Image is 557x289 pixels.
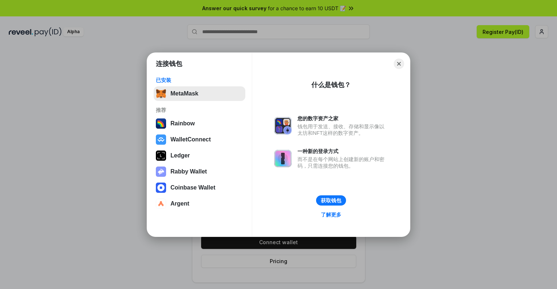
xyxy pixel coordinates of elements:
button: 获取钱包 [316,195,346,206]
button: Argent [154,196,245,211]
h1: 连接钱包 [156,59,182,68]
div: 已安装 [156,77,243,83]
div: 推荐 [156,107,243,113]
div: 了解更多 [321,211,341,218]
img: svg+xml,%3Csvg%20xmlns%3D%22http%3A%2F%2Fwww.w3.org%2F2000%2Fsvg%22%20fill%3D%22none%22%20viewBox... [274,150,292,167]
div: Argent [170,200,189,207]
div: Rabby Wallet [170,168,207,175]
a: 了解更多 [316,210,346,219]
img: svg+xml,%3Csvg%20width%3D%22120%22%20height%3D%22120%22%20viewBox%3D%220%200%20120%20120%22%20fil... [156,118,166,129]
button: Coinbase Wallet [154,180,245,195]
img: svg+xml,%3Csvg%20width%3D%2228%22%20height%3D%2228%22%20viewBox%3D%220%200%2028%2028%22%20fill%3D... [156,183,166,193]
img: svg+xml,%3Csvg%20xmlns%3D%22http%3A%2F%2Fwww.w3.org%2F2000%2Fsvg%22%20fill%3D%22none%22%20viewBox... [156,167,166,177]
img: svg+xml,%3Csvg%20width%3D%2228%22%20height%3D%2228%22%20viewBox%3D%220%200%2028%2028%22%20fill%3D... [156,134,166,145]
button: WalletConnect [154,132,245,147]
div: WalletConnect [170,136,211,143]
img: svg+xml,%3Csvg%20fill%3D%22none%22%20height%3D%2233%22%20viewBox%3D%220%200%2035%2033%22%20width%... [156,89,166,99]
button: Ledger [154,148,245,163]
button: Close [394,59,404,69]
img: svg+xml,%3Csvg%20width%3D%2228%22%20height%3D%2228%22%20viewBox%3D%220%200%2028%2028%22%20fill%3D... [156,199,166,209]
button: MetaMask [154,86,245,101]
div: 获取钱包 [321,197,341,204]
div: 钱包用于发送、接收、存储和显示像以太坊和NFT这样的数字资产。 [297,123,388,136]
div: Rainbow [170,120,195,127]
div: 什么是钱包？ [311,81,351,89]
img: svg+xml,%3Csvg%20xmlns%3D%22http%3A%2F%2Fwww.w3.org%2F2000%2Fsvg%22%20fill%3D%22none%22%20viewBox... [274,117,292,134]
div: 您的数字资产之家 [297,115,388,122]
div: MetaMask [170,90,198,97]
button: Rainbow [154,116,245,131]
div: 而不是在每个网站上创建新的账户和密码，只需连接您的钱包。 [297,156,388,169]
div: Ledger [170,152,190,159]
img: svg+xml,%3Csvg%20xmlns%3D%22http%3A%2F%2Fwww.w3.org%2F2000%2Fsvg%22%20width%3D%2228%22%20height%3... [156,151,166,161]
div: 一种新的登录方式 [297,148,388,155]
div: Coinbase Wallet [170,184,215,191]
button: Rabby Wallet [154,164,245,179]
